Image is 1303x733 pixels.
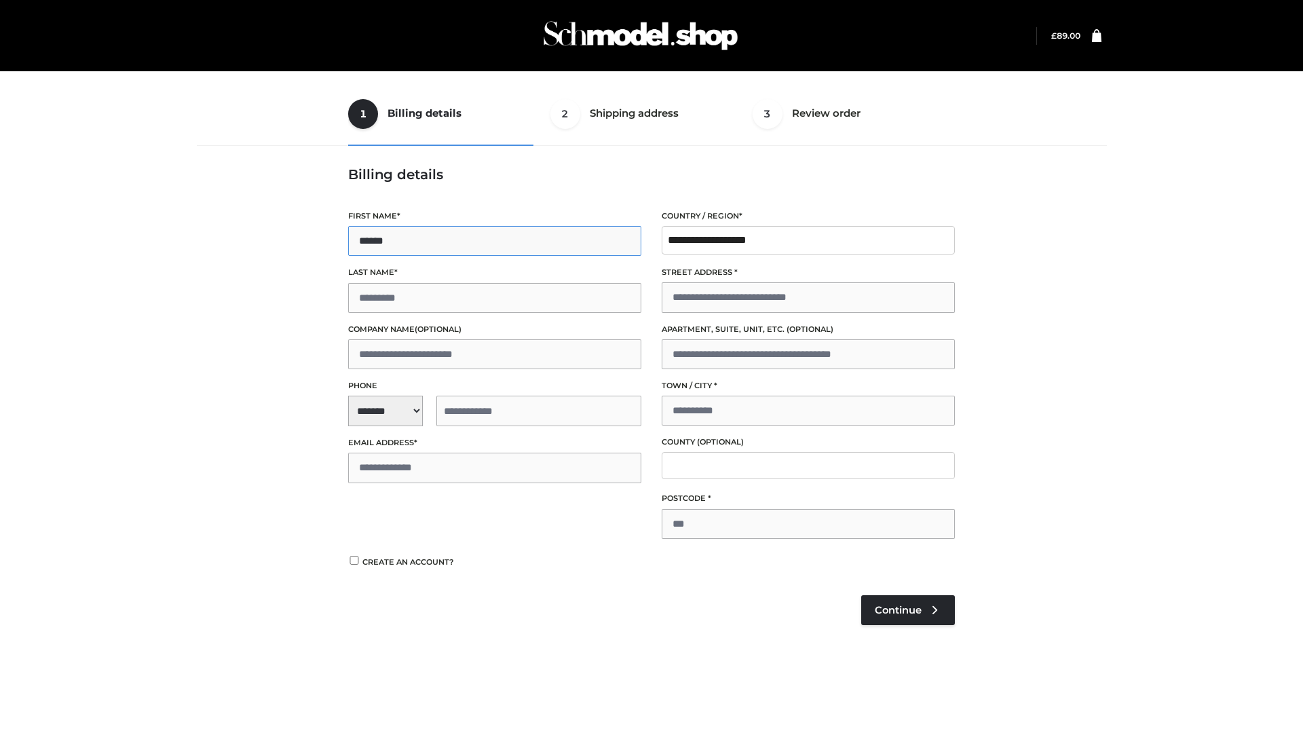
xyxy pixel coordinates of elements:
span: (optional) [787,324,833,334]
label: Company name [348,323,641,336]
span: Continue [875,604,922,616]
span: Create an account? [362,557,454,567]
img: Schmodel Admin 964 [539,9,742,62]
label: Street address [662,266,955,279]
label: Postcode [662,492,955,505]
label: Email address [348,436,641,449]
span: £ [1051,31,1057,41]
a: Continue [861,595,955,625]
label: Country / Region [662,210,955,223]
label: Phone [348,379,641,392]
span: (optional) [415,324,461,334]
label: First name [348,210,641,223]
label: Apartment, suite, unit, etc. [662,323,955,336]
label: Last name [348,266,641,279]
label: Town / City [662,379,955,392]
label: County [662,436,955,449]
h3: Billing details [348,166,955,183]
a: £89.00 [1051,31,1080,41]
bdi: 89.00 [1051,31,1080,41]
input: Create an account? [348,556,360,565]
span: (optional) [697,437,744,447]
